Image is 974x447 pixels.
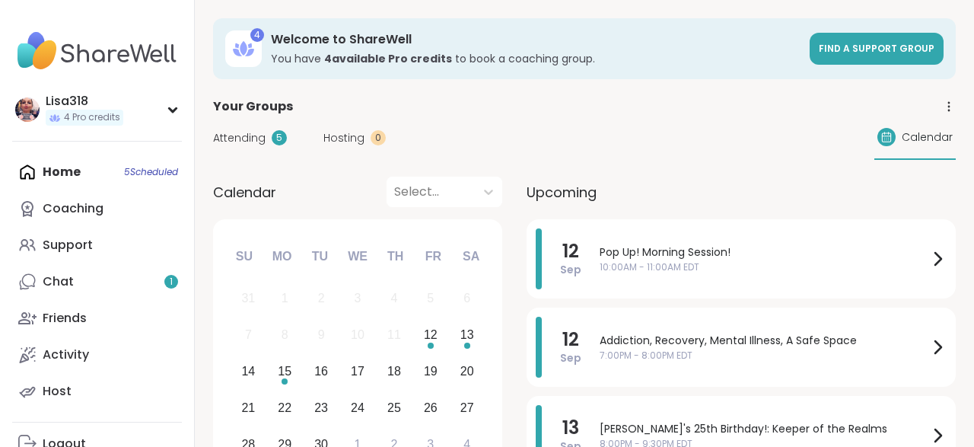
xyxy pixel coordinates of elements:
div: Lisa318 [46,93,123,110]
div: 12 [424,324,438,345]
div: 11 [387,324,401,345]
div: 18 [387,361,401,382]
span: 1 [170,276,173,289]
a: Coaching [12,190,182,227]
span: 7:00PM - 8:00PM EDT [600,349,928,362]
span: 12 [562,329,579,350]
div: Host [43,383,72,400]
div: Activity [43,346,89,363]
div: Choose Friday, September 26th, 2025 [414,391,447,424]
div: Not available Sunday, August 31st, 2025 [232,283,265,315]
div: Choose Thursday, September 18th, 2025 [378,356,411,388]
div: Choose Wednesday, September 24th, 2025 [342,391,374,424]
span: Addiction, Recovery, Mental Illness, A Safe Space [600,333,928,349]
div: 14 [241,361,255,382]
div: Not available Monday, September 8th, 2025 [269,319,301,352]
div: 21 [241,398,255,418]
img: ShareWell Nav Logo [12,24,182,78]
div: 13 [460,324,474,345]
div: 6 [463,288,470,308]
div: 9 [318,324,325,345]
div: Not available Monday, September 1st, 2025 [269,283,301,315]
img: Lisa318 [15,97,40,122]
div: 19 [424,361,438,382]
div: Choose Saturday, September 13th, 2025 [450,319,483,352]
div: Mo [265,240,298,273]
div: Choose Monday, September 15th, 2025 [269,356,301,388]
div: 24 [351,398,364,418]
div: Choose Sunday, September 14th, 2025 [232,356,265,388]
div: 4 [390,288,397,308]
div: Choose Tuesday, September 16th, 2025 [305,356,338,388]
div: 25 [387,398,401,418]
div: Not available Wednesday, September 3rd, 2025 [342,283,374,315]
div: 22 [278,398,291,418]
div: Choose Monday, September 22nd, 2025 [269,391,301,424]
div: Not available Sunday, September 7th, 2025 [232,319,265,352]
div: 2 [318,288,325,308]
div: Th [379,240,412,273]
a: Friends [12,300,182,337]
span: Sep [560,262,581,277]
div: Su [228,240,261,273]
span: Find a support group [819,42,934,55]
a: Find a support group [810,33,944,65]
span: 13 [562,417,579,439]
div: 0 [371,130,386,145]
div: 1 [282,288,288,308]
div: Chat [43,273,74,290]
div: 26 [424,398,438,418]
span: 10:00AM - 11:00AM EDT [600,260,928,274]
div: Not available Saturday, September 6th, 2025 [450,283,483,315]
div: Friends [43,310,87,327]
span: Pop Up! Morning Session! [600,244,928,260]
span: Attending [213,130,266,146]
div: 10 [351,324,364,345]
div: Choose Sunday, September 21st, 2025 [232,391,265,424]
div: Tu [303,240,336,273]
div: Choose Saturday, September 27th, 2025 [450,391,483,424]
div: Not available Thursday, September 4th, 2025 [378,283,411,315]
a: Host [12,373,182,410]
div: Fr [416,240,450,273]
h3: You have to book a coaching group. [271,51,801,66]
div: 3 [355,288,361,308]
div: Not available Thursday, September 11th, 2025 [378,319,411,352]
span: Hosting [323,130,364,146]
a: Support [12,227,182,263]
div: Choose Friday, September 12th, 2025 [414,319,447,352]
h3: Welcome to ShareWell [271,31,801,48]
div: Choose Saturday, September 20th, 2025 [450,356,483,388]
div: 23 [314,398,328,418]
b: 4 available Pro credit s [324,51,452,66]
div: 17 [351,361,364,382]
div: Choose Thursday, September 25th, 2025 [378,391,411,424]
span: Your Groups [213,97,293,116]
span: Calendar [902,129,953,145]
div: Coaching [43,200,103,217]
div: 27 [460,398,474,418]
span: 4 Pro credits [64,111,120,124]
div: 15 [278,361,291,382]
div: Not available Tuesday, September 9th, 2025 [305,319,338,352]
div: Choose Tuesday, September 23rd, 2025 [305,391,338,424]
div: Not available Wednesday, September 10th, 2025 [342,319,374,352]
span: Upcoming [527,182,597,203]
a: Activity [12,337,182,373]
div: 16 [314,361,328,382]
span: [PERSON_NAME]'s 25th Birthday!: Keeper of the Realms [600,421,928,437]
span: Calendar [213,182,276,203]
div: Choose Wednesday, September 17th, 2025 [342,356,374,388]
div: 4 [250,28,264,42]
div: Not available Friday, September 5th, 2025 [414,283,447,315]
div: 7 [245,324,252,345]
div: We [341,240,374,273]
div: Sa [454,240,488,273]
div: Choose Friday, September 19th, 2025 [414,356,447,388]
div: 5 [272,130,287,145]
div: 5 [427,288,434,308]
div: 31 [241,288,255,308]
a: Chat1 [12,263,182,300]
span: 12 [562,241,579,262]
span: Sep [560,350,581,366]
